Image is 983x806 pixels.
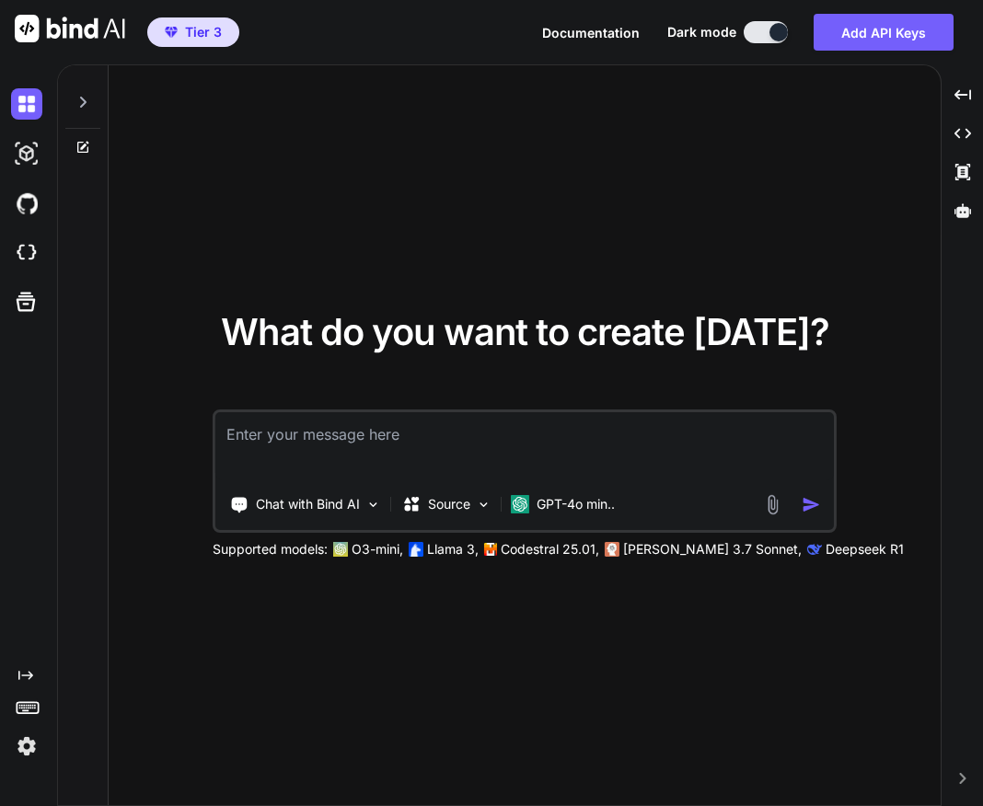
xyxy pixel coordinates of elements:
img: Mistral-AI [484,543,497,556]
img: GPT-4o mini [511,495,529,513]
button: premiumTier 3 [147,17,239,47]
p: O3-mini, [352,540,403,558]
img: Pick Models [476,497,491,512]
span: Tier 3 [185,23,222,41]
span: Dark mode [667,23,736,41]
img: claude [807,542,822,557]
img: attachment [762,494,783,515]
img: githubDark [11,188,42,219]
img: premium [165,27,178,38]
span: What do you want to create [DATE]? [221,309,829,354]
img: Pick Tools [365,497,381,512]
img: claude [605,542,619,557]
p: Supported models: [213,540,328,558]
img: darkChat [11,88,42,120]
p: GPT-4o min.. [537,495,615,513]
button: Documentation [542,23,640,42]
span: Documentation [542,25,640,40]
p: Source [428,495,470,513]
p: [PERSON_NAME] 3.7 Sonnet, [623,540,802,558]
p: Codestral 25.01, [501,540,599,558]
button: Add API Keys [814,14,954,51]
img: icon [802,495,821,514]
p: Chat with Bind AI [256,495,360,513]
p: Llama 3, [427,540,479,558]
img: cloudideIcon [11,237,42,269]
img: Bind AI [15,15,125,42]
p: Deepseek R1 [826,540,904,558]
img: GPT-4 [333,542,348,557]
img: settings [11,731,42,762]
img: darkAi-studio [11,138,42,169]
img: Llama2 [409,542,423,557]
